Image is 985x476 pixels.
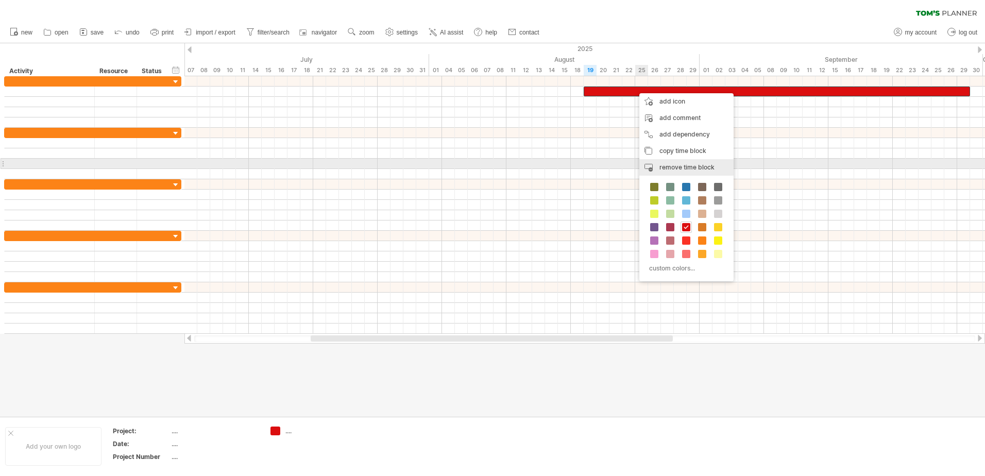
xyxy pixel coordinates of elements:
div: Activity [9,66,89,76]
div: Wednesday, 27 August 2025 [661,65,674,76]
span: contact [519,29,539,36]
div: Wednesday, 24 September 2025 [919,65,931,76]
a: new [7,26,36,39]
a: contact [505,26,542,39]
div: Thursday, 7 August 2025 [481,65,494,76]
div: Monday, 21 July 2025 [313,65,326,76]
div: Tuesday, 23 September 2025 [906,65,919,76]
div: Friday, 15 August 2025 [558,65,571,76]
div: .... [172,452,258,461]
div: Wednesday, 3 September 2025 [725,65,738,76]
div: Thursday, 10 July 2025 [223,65,236,76]
div: Add your own logo [5,427,101,466]
div: Wednesday, 30 July 2025 [403,65,416,76]
div: Resource [99,66,131,76]
div: Date: [113,439,169,448]
div: Tuesday, 26 August 2025 [648,65,661,76]
div: Wednesday, 16 July 2025 [275,65,287,76]
div: Monday, 8 September 2025 [764,65,777,76]
div: Wednesday, 10 September 2025 [790,65,803,76]
div: .... [172,439,258,448]
div: Wednesday, 13 August 2025 [532,65,545,76]
a: my account [891,26,940,39]
div: Thursday, 14 August 2025 [545,65,558,76]
span: filter/search [258,29,290,36]
div: Monday, 15 September 2025 [828,65,841,76]
div: Tuesday, 12 August 2025 [519,65,532,76]
div: Thursday, 18 September 2025 [867,65,880,76]
div: add icon [639,93,734,110]
a: zoom [345,26,377,39]
div: Friday, 19 September 2025 [880,65,893,76]
div: Thursday, 11 September 2025 [803,65,816,76]
a: AI assist [426,26,466,39]
div: Monday, 22 September 2025 [893,65,906,76]
div: Wednesday, 6 August 2025 [468,65,481,76]
div: Monday, 14 July 2025 [249,65,262,76]
div: Monday, 7 July 2025 [184,65,197,76]
div: Wednesday, 20 August 2025 [597,65,609,76]
div: Friday, 12 September 2025 [816,65,828,76]
div: Thursday, 28 August 2025 [674,65,687,76]
div: Friday, 5 September 2025 [751,65,764,76]
div: Friday, 11 July 2025 [236,65,249,76]
div: Thursday, 24 July 2025 [352,65,365,76]
div: Friday, 25 July 2025 [365,65,378,76]
span: import / export [196,29,235,36]
div: Tuesday, 8 July 2025 [197,65,210,76]
div: August 2025 [429,54,700,65]
div: .... [285,427,342,435]
div: Tuesday, 9 September 2025 [777,65,790,76]
div: Thursday, 4 September 2025 [738,65,751,76]
div: Monday, 28 July 2025 [378,65,390,76]
a: save [77,26,107,39]
div: Tuesday, 16 September 2025 [841,65,854,76]
a: import / export [182,26,239,39]
a: filter/search [244,26,293,39]
span: my account [905,29,937,36]
a: log out [945,26,980,39]
span: zoom [359,29,374,36]
a: help [471,26,500,39]
div: Monday, 11 August 2025 [506,65,519,76]
div: Thursday, 31 July 2025 [416,65,429,76]
div: July 2025 [133,54,429,65]
div: .... [172,427,258,435]
a: undo [112,26,143,39]
div: Friday, 22 August 2025 [622,65,635,76]
span: navigator [312,29,337,36]
div: Tuesday, 15 July 2025 [262,65,275,76]
span: copy time block [659,147,706,155]
a: open [41,26,72,39]
div: Tuesday, 22 July 2025 [326,65,339,76]
div: Friday, 29 August 2025 [687,65,700,76]
span: help [485,29,497,36]
div: Tuesday, 30 September 2025 [970,65,983,76]
div: add dependency [639,126,734,143]
span: save [91,29,104,36]
div: Friday, 18 July 2025 [300,65,313,76]
div: Friday, 26 September 2025 [944,65,957,76]
span: log out [959,29,977,36]
div: Tuesday, 19 August 2025 [584,65,597,76]
div: custom colors... [644,261,725,275]
div: Project Number [113,452,169,461]
a: settings [383,26,421,39]
div: September 2025 [700,54,983,65]
span: settings [397,29,418,36]
div: Thursday, 17 July 2025 [287,65,300,76]
div: Wednesday, 17 September 2025 [854,65,867,76]
div: Monday, 18 August 2025 [571,65,584,76]
span: new [21,29,32,36]
a: navigator [298,26,340,39]
span: open [55,29,69,36]
div: Monday, 25 August 2025 [635,65,648,76]
div: Monday, 4 August 2025 [442,65,455,76]
div: add comment [639,110,734,126]
div: Tuesday, 5 August 2025 [455,65,468,76]
span: undo [126,29,140,36]
div: Friday, 1 August 2025 [429,65,442,76]
div: Monday, 1 September 2025 [700,65,712,76]
div: Thursday, 25 September 2025 [931,65,944,76]
div: Tuesday, 2 September 2025 [712,65,725,76]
